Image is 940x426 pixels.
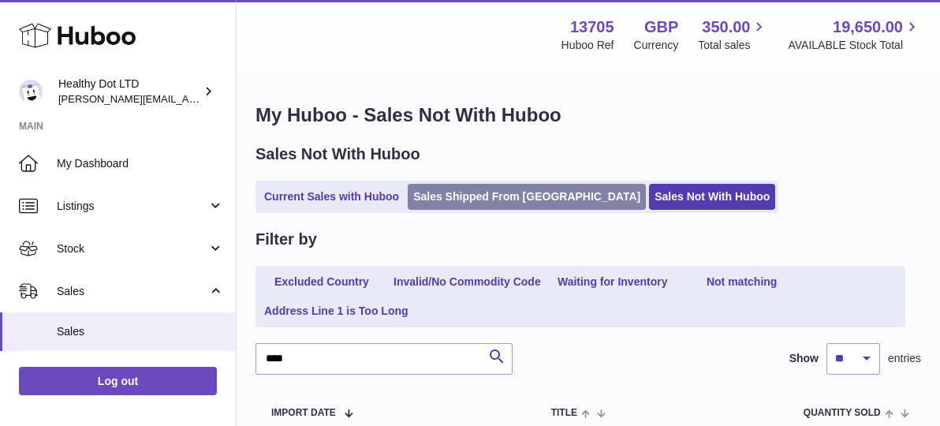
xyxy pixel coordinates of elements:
[57,284,207,299] span: Sales
[259,298,414,324] a: Address Line 1 is Too Long
[57,363,224,378] span: Add Manual Order
[57,156,224,171] span: My Dashboard
[259,269,385,295] a: Excluded Country
[679,269,805,295] a: Not matching
[57,241,207,256] span: Stock
[698,38,768,53] span: Total sales
[702,17,750,38] span: 350.00
[788,17,921,53] a: 19,650.00 AVAILABLE Stock Total
[561,38,614,53] div: Huboo Ref
[804,408,881,418] span: Quantity Sold
[259,184,405,210] a: Current Sales with Huboo
[649,184,775,210] a: Sales Not With Huboo
[789,351,819,366] label: Show
[388,269,546,295] a: Invalid/No Commodity Code
[698,17,768,53] a: 350.00 Total sales
[550,269,676,295] a: Waiting for Inventory
[256,144,420,165] h2: Sales Not With Huboo
[57,199,207,214] span: Listings
[888,351,921,366] span: entries
[833,17,903,38] span: 19,650.00
[19,80,43,103] img: Dorothy@healthydot.com
[57,324,224,339] span: Sales
[788,38,921,53] span: AVAILABLE Stock Total
[408,184,646,210] a: Sales Shipped From [GEOGRAPHIC_DATA]
[551,408,577,418] span: Title
[58,92,316,105] span: [PERSON_NAME][EMAIL_ADDRESS][DOMAIN_NAME]
[570,17,614,38] strong: 13705
[634,38,679,53] div: Currency
[256,103,921,128] h1: My Huboo - Sales Not With Huboo
[644,17,678,38] strong: GBP
[19,367,217,395] a: Log out
[256,229,317,250] h2: Filter by
[58,77,200,106] div: Healthy Dot LTD
[271,408,336,418] span: Import date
